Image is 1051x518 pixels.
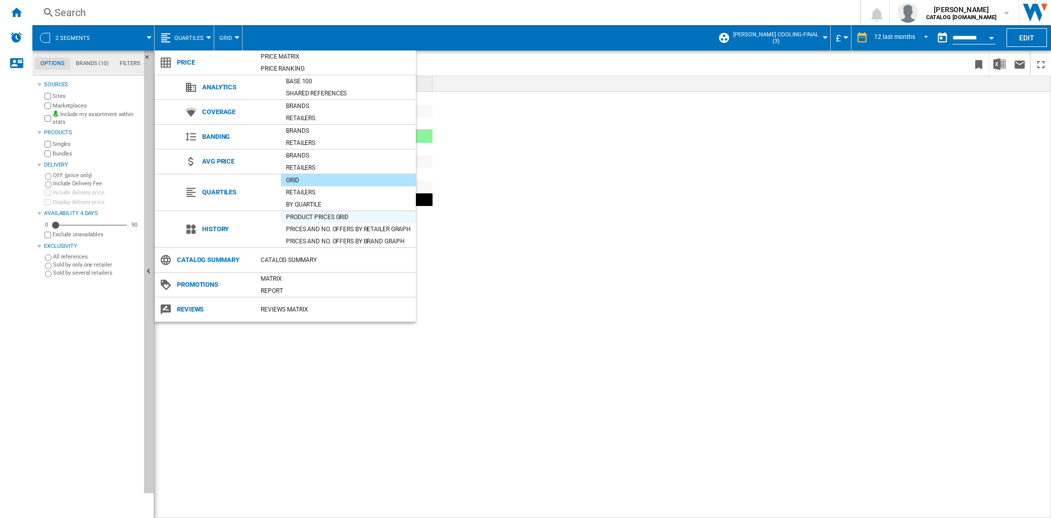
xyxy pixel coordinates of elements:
span: Reviews [172,302,256,317]
div: Price Ranking [256,64,416,74]
div: Prices and No. offers by retailer graph [281,224,416,234]
div: Matrix [256,274,416,284]
div: Retailers [281,138,416,148]
div: Report [256,286,416,296]
span: Price [172,56,256,70]
span: Coverage [197,105,281,119]
div: Brands [281,101,416,111]
div: Retailers [281,113,416,123]
div: Prices and No. offers by brand graph [281,236,416,246]
span: Analytics [197,80,281,94]
span: Promotions [172,278,256,292]
span: Catalog Summary [172,253,256,267]
div: By quartile [281,199,416,210]
div: Grid [281,175,416,185]
div: Product prices grid [281,212,416,222]
div: Price Matrix [256,51,416,62]
span: Avg price [197,154,281,169]
div: Brands [281,150,416,161]
div: REVIEWS Matrix [256,304,416,315]
span: Quartiles [197,185,281,199]
div: Retailers [281,187,416,197]
div: Retailers [281,163,416,173]
div: Base 100 [281,76,416,86]
span: History [197,222,281,236]
div: Brands [281,126,416,136]
span: Banding [197,130,281,144]
div: Catalog Summary [256,255,416,265]
div: Shared references [281,88,416,98]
